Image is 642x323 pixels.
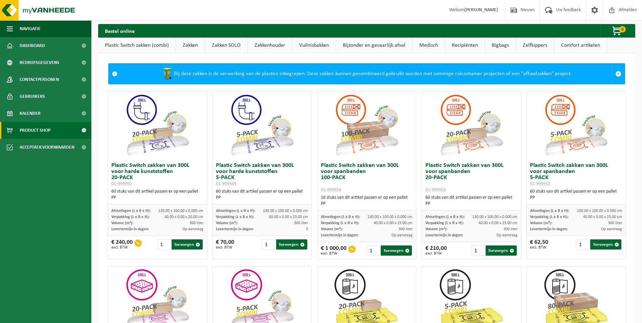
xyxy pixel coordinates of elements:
div: € 210,00 [425,245,447,256]
a: Comfort artikelen [554,38,607,53]
span: Dashboard [20,37,45,54]
span: Levertermijn in dagen: [321,233,358,237]
span: Afmetingen (L x B x H): [321,215,360,219]
span: Contactpersonen [20,71,59,88]
span: 01-999949 [216,181,236,187]
a: Zakken SOLO [205,38,247,53]
span: Op aanvraag [182,227,203,231]
a: Vuilnisbakken [292,38,336,53]
span: 0 [619,26,626,33]
span: excl. BTW [321,252,347,256]
div: PP [321,201,413,207]
span: 130.00 x 100.00 x 0.000 cm [577,209,622,213]
img: 01-999954 [333,91,400,159]
input: 1 [576,239,590,250]
span: 130.00 x 100.00 x 0.000 cm [368,215,413,219]
span: Op aanvraag [496,233,517,237]
h3: Plastic Switch zakken van 300L voor spanbanden 100-PACK [321,163,413,193]
span: Volume (m³): [111,221,133,225]
span: 01-999952 [530,181,550,187]
a: Medisch [413,38,445,53]
span: excl. BTW [530,245,548,250]
span: 60.00 x 0.00 x 23.00 cm [269,215,308,219]
input: 1 [157,239,171,250]
span: 130.00 x 100.00 x 0.000 cm [472,215,517,219]
span: Afmetingen (L x B x H): [530,209,569,213]
h3: Plastic Switch zakken van 300L voor spanbanden 5-PACK [530,163,622,187]
span: Kalender [20,105,41,122]
span: 40.00 x 0.00 x 23.00 cm [374,221,413,225]
span: Levertermijn in dagen: [425,233,463,237]
div: PP [111,195,203,201]
span: 01-999950 [111,181,132,187]
button: Toevoegen [276,239,307,250]
button: Toevoegen [590,239,621,250]
span: 300 liter [294,221,308,225]
h3: Plastic Switch zakken van 300L voor harde kunststoffen 20-PACK [111,163,203,187]
span: Afmetingen (L x B x H): [111,209,151,213]
span: Verpakking (L x B x H): [111,215,150,219]
img: 01-999950 [124,91,191,159]
a: Sluit melding [612,64,625,84]
span: Verpakking (L x B x H): [530,215,568,219]
span: Volume (m³): [425,227,447,231]
a: Zakken [176,38,205,53]
span: 300 liter [504,227,517,231]
a: Plastic Switch zakken (combi) [98,38,176,53]
a: Bigbags [485,38,516,53]
span: Levertermijn in dagen: [111,227,149,231]
h2: Bestel online [98,24,141,37]
span: Verpakking (L x B x H): [216,215,254,219]
button: 0 [601,24,635,38]
span: 300 liter [399,227,413,231]
span: excl. BTW [425,252,447,256]
div: 60 stuks van dit artikel passen er op een pallet [111,189,203,201]
span: 40.00 x 0.00 x 23.00 cm [583,215,622,219]
img: 01-999952 [542,91,610,159]
a: Bijzonder en gevaarlijk afval [336,38,412,53]
button: Toevoegen [172,239,203,250]
input: 1 [262,239,275,250]
span: Volume (m³): [216,221,238,225]
div: 16 stuks van dit artikel passen er op een pallet [321,195,413,207]
span: 300 liter [608,221,622,225]
strong: [PERSON_NAME] [464,7,498,13]
span: Acceptatievoorwaarden [20,139,74,156]
div: € 62,50 [530,239,548,250]
span: 01-999953 [425,188,446,193]
img: WB-0240-HPE-GN-50.png [160,67,174,81]
span: Afmetingen (L x B x H): [216,209,255,213]
span: Verpakking (L x B x H): [425,221,464,225]
div: € 240,00 [111,239,133,250]
button: Toevoegen [486,245,517,256]
div: PP [425,201,517,207]
h3: Plastic Switch zakken van 300L voor spanbanden 20-PACK [425,163,517,193]
a: Zelfkippers [516,38,554,53]
span: 3 [306,227,308,231]
a: Zakkenhouder [248,38,292,53]
span: excl. BTW [111,245,133,250]
span: 01-999954 [321,188,341,193]
span: Product Shop [20,122,50,139]
div: PP [530,195,622,201]
span: Bedrijfsgegevens [20,54,59,71]
div: € 1 000,00 [321,245,347,256]
span: Volume (m³): [321,227,343,231]
img: 01-999953 [438,91,505,159]
div: PP [216,195,308,201]
span: Gebruikers [20,88,45,105]
span: 300 liter [190,221,203,225]
span: Afmetingen (L x B x H): [425,215,465,219]
span: 40.00 x 0.00 x 23.00 cm [479,221,517,225]
div: 60 stuks van dit artikel passen er op een pallet [425,195,517,207]
h3: Plastic Switch zakken van 300L voor harde kunststoffen 5-PACK [216,163,308,187]
div: 60 stuks van dit artikel passen er op een pallet [216,189,308,201]
button: Toevoegen [381,245,412,256]
span: Volume (m³): [530,221,552,225]
input: 1 [471,245,485,256]
div: 60 stuks van dit artikel passen er op een pallet [530,189,622,201]
div: € 70,00 [216,239,234,250]
span: Op aanvraag [601,227,622,231]
span: excl. BTW [216,245,234,250]
span: Levertermijn in dagen: [530,227,568,231]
